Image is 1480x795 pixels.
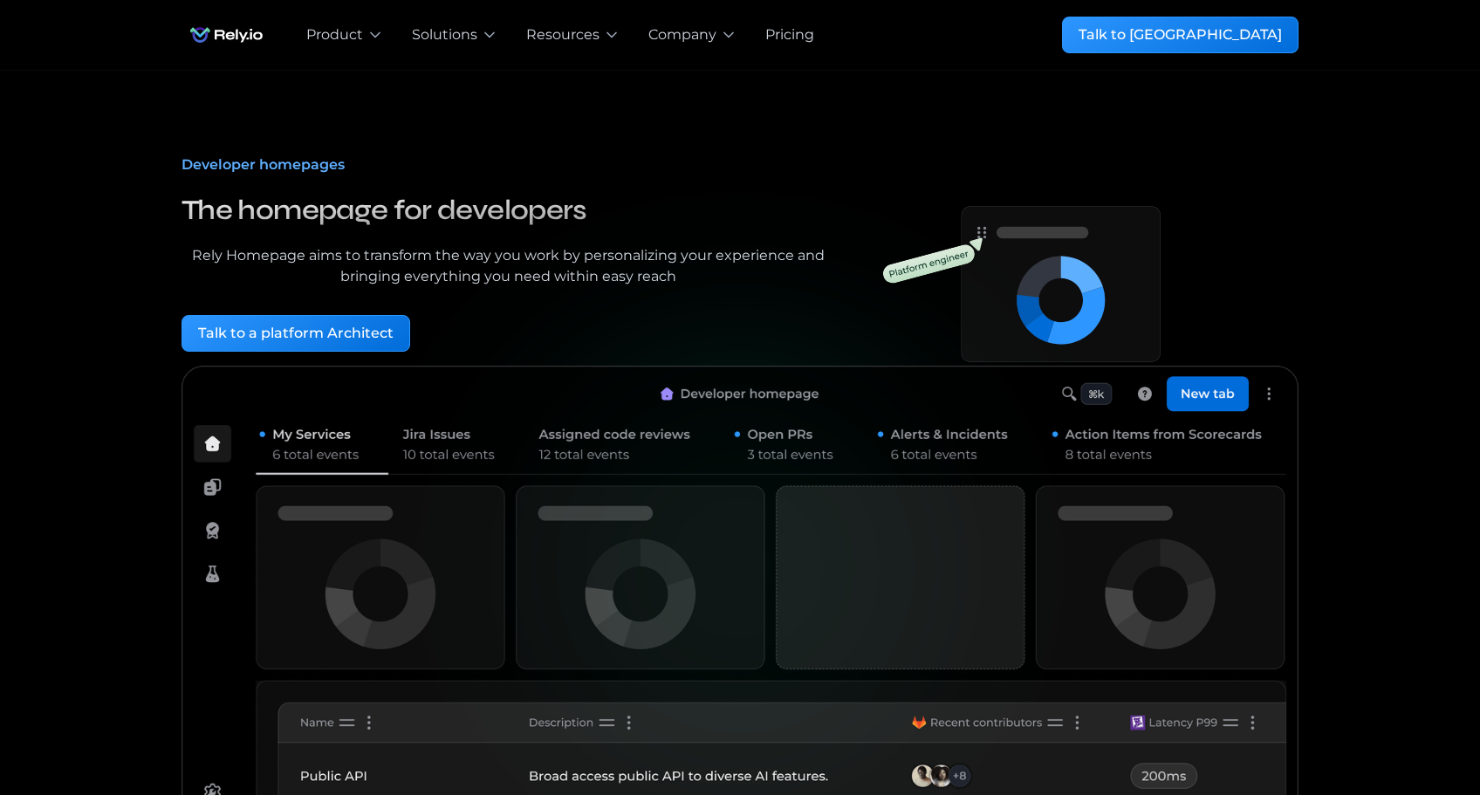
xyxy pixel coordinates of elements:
[648,24,716,45] div: Company
[1079,24,1282,45] div: Talk to [GEOGRAPHIC_DATA]
[306,24,363,45] div: Product
[765,24,814,45] a: Pricing
[863,175,1298,366] a: open lightbox
[182,154,835,175] div: Developer homepages
[412,24,477,45] div: Solutions
[182,17,271,52] a: home
[182,245,835,287] div: Rely Homepage aims to transform the way you work by personalizing your experience and bringing ev...
[198,323,394,344] div: Talk to a platform Architect
[1062,17,1298,53] a: Talk to [GEOGRAPHIC_DATA]
[182,17,271,52] img: Rely.io logo
[526,24,600,45] div: Resources
[182,189,835,231] h3: The homepage for developers
[182,315,410,352] a: Talk to a platform Architect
